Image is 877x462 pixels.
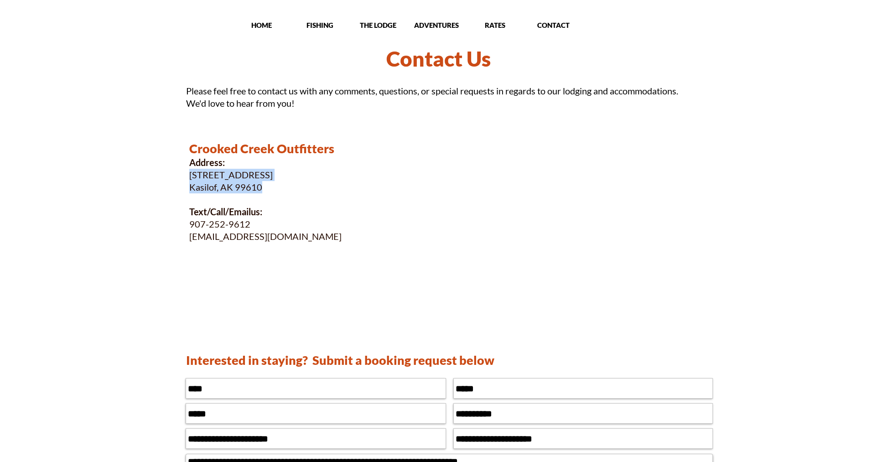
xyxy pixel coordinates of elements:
h2: Interested in staying? Submit a booking request below [186,352,528,368]
h1: Please feel free to contact us with any comments, questions, or special requests in regards to ou... [186,85,691,109]
span: us: [251,206,262,217]
p: HOME [233,21,290,30]
p: ADVENTURES [408,21,465,30]
p: CONTACT [525,21,582,30]
p: Kasilof, AK 99610 [189,181,463,193]
p: 907- [189,218,463,230]
p: [EMAIL_ADDRESS][DOMAIN_NAME] [189,230,463,243]
p: Text/Call/Email [189,206,463,218]
p: Crooked Creek Outfitters [189,140,463,156]
p: FISHING [291,21,348,30]
span: 252-9612 [209,218,250,229]
p: THE LODGE [350,21,407,30]
p: Address: [189,156,463,169]
p: Contact Us [165,42,712,75]
p: RATES [467,21,524,30]
p: [STREET_ADDRESS] [189,169,463,181]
